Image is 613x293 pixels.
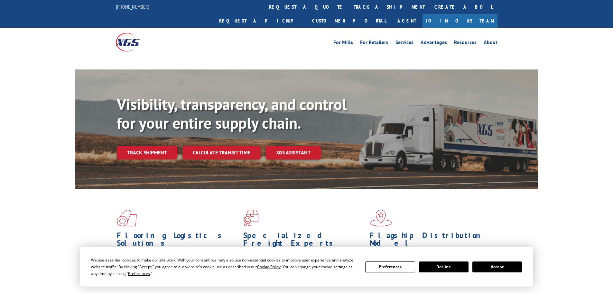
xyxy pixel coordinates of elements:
[117,146,177,159] a: Track shipment
[307,14,391,28] a: Customer Portal
[214,14,307,28] a: Request a pickup
[128,271,150,276] span: Preferences
[116,4,149,10] a: [PHONE_NUMBER]
[472,261,522,272] button: Accept
[80,247,533,287] div: Cookie Consent Prompt
[370,210,392,226] img: xgs-icon-flagship-distribution-model-red
[423,14,497,28] a: Join Our Team
[91,257,358,277] div: We use essential cookies to make our site work. With your consent, we may also use non-essential ...
[117,232,238,250] h1: Flooring Logistics Solutions
[421,40,447,47] a: Advantages
[266,146,321,160] a: XGS ASSISTANT
[243,232,365,250] h1: Specialized Freight Experts
[484,40,497,47] a: About
[365,261,415,272] button: Preferences
[257,264,281,270] span: Cookie Policy
[391,14,423,28] a: Agent
[117,94,347,133] b: Visibility, transparency, and control for your entire supply chain.
[370,232,491,250] h1: Flagship Distribution Model
[454,40,477,47] a: Resources
[333,40,353,47] a: For Mills
[395,40,413,47] a: Services
[360,40,388,47] a: For Retailers
[117,210,137,226] img: xgs-icon-total-supply-chain-intelligence-red
[419,261,469,272] button: Decline
[243,210,258,226] img: xgs-icon-focused-on-flooring-red
[182,146,261,160] a: Calculate transit time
